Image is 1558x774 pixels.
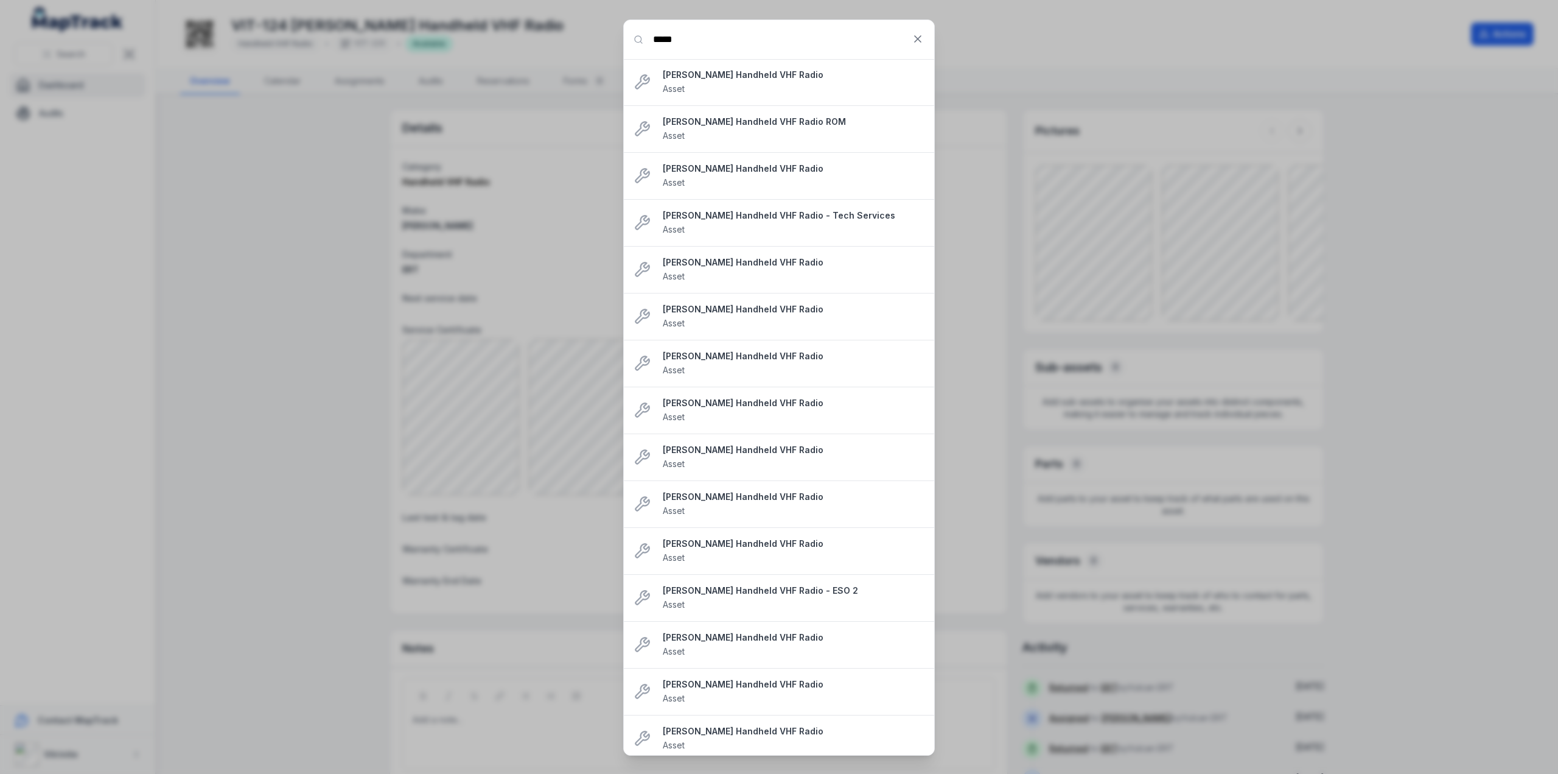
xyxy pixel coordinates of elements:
span: Asset [663,505,685,516]
span: Asset [663,552,685,563]
strong: [PERSON_NAME] Handheld VHF Radio [663,491,924,503]
strong: [PERSON_NAME] Handheld VHF Radio [663,256,924,269]
strong: [PERSON_NAME] Handheld VHF Radio ROM [663,116,924,128]
strong: [PERSON_NAME] Handheld VHF Radio [663,678,924,691]
span: Asset [663,646,685,656]
strong: [PERSON_NAME] Handheld VHF Radio [663,69,924,81]
span: Asset [663,412,685,422]
strong: [PERSON_NAME] Handheld VHF Radio [663,632,924,644]
span: Asset [663,599,685,610]
a: [PERSON_NAME] Handheld VHF RadioAsset [663,303,924,330]
span: Asset [663,130,685,141]
a: [PERSON_NAME] Handheld VHF RadioAsset [663,491,924,518]
strong: [PERSON_NAME] Handheld VHF Radio [663,444,924,456]
span: Asset [663,693,685,703]
strong: [PERSON_NAME] Handheld VHF Radio [663,303,924,315]
strong: [PERSON_NAME] Handheld VHF Radio - Tech Services [663,209,924,222]
span: Asset [663,740,685,750]
strong: [PERSON_NAME] Handheld VHF Radio [663,725,924,737]
a: [PERSON_NAME] Handheld VHF RadioAsset [663,632,924,658]
a: [PERSON_NAME] Handheld VHF RadioAsset [663,397,924,424]
span: Asset [663,271,685,281]
span: Asset [663,224,685,234]
a: [PERSON_NAME] Handheld VHF RadioAsset [663,678,924,705]
strong: [PERSON_NAME] Handheld VHF Radio - ESO 2 [663,585,924,597]
a: [PERSON_NAME] Handheld VHF Radio ROMAsset [663,116,924,142]
span: Asset [663,318,685,328]
strong: [PERSON_NAME] Handheld VHF Radio [663,538,924,550]
strong: [PERSON_NAME] Handheld VHF Radio [663,397,924,409]
a: [PERSON_NAME] Handheld VHF RadioAsset [663,163,924,189]
a: [PERSON_NAME] Handheld VHF RadioAsset [663,69,924,96]
a: [PERSON_NAME] Handheld VHF RadioAsset [663,538,924,565]
span: Asset [663,365,685,375]
span: Asset [663,177,685,188]
a: [PERSON_NAME] Handheld VHF RadioAsset [663,725,924,752]
a: [PERSON_NAME] Handheld VHF RadioAsset [663,350,924,377]
span: Asset [663,459,685,469]
a: [PERSON_NAME] Handheld VHF Radio - ESO 2Asset [663,585,924,611]
span: Asset [663,83,685,94]
strong: [PERSON_NAME] Handheld VHF Radio [663,163,924,175]
strong: [PERSON_NAME] Handheld VHF Radio [663,350,924,362]
a: [PERSON_NAME] Handheld VHF RadioAsset [663,256,924,283]
a: [PERSON_NAME] Handheld VHF Radio - Tech ServicesAsset [663,209,924,236]
a: [PERSON_NAME] Handheld VHF RadioAsset [663,444,924,471]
